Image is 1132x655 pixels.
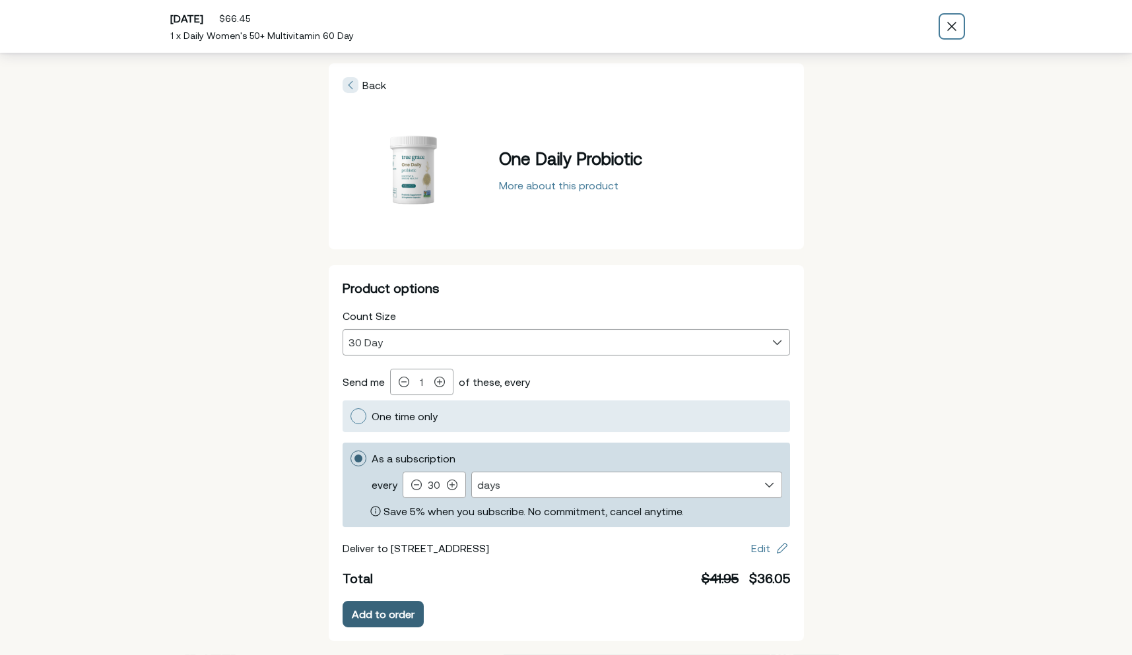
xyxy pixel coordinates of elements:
span: Save 5% when you subscribe. No commitment, cancel anytime. [383,503,684,519]
span: Total [343,571,373,586]
span: Send me [343,376,385,388]
input: As a subscriptioneverydaysSave 5% when you subscribe. No commitment, cancel anytime. [424,480,444,491]
span: Back [343,77,386,93]
span: $36.05 [749,571,790,586]
span: 1 x Daily Women's 50+ Multivitamin 60 Day [170,30,354,41]
img: One Daily Probiotic [347,104,479,235]
span: One time only [372,410,438,422]
span: One Daily Probiotic [499,149,642,168]
span: As a subscription [372,452,455,464]
div: Add to order [352,609,415,619]
span: $66.45 [219,13,250,24]
span: [DATE] [170,13,203,24]
input: 0 [412,377,432,388]
span: Count Size [343,310,396,322]
span: every [372,477,397,493]
span: Back [362,79,386,91]
form: Product options [343,308,790,627]
span: of these, every [459,376,530,388]
span: Close [941,16,962,37]
div: More about this product [499,180,618,191]
s: $41.95 [702,571,739,586]
button: Add to order [343,601,424,627]
span: Product options [343,280,439,296]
